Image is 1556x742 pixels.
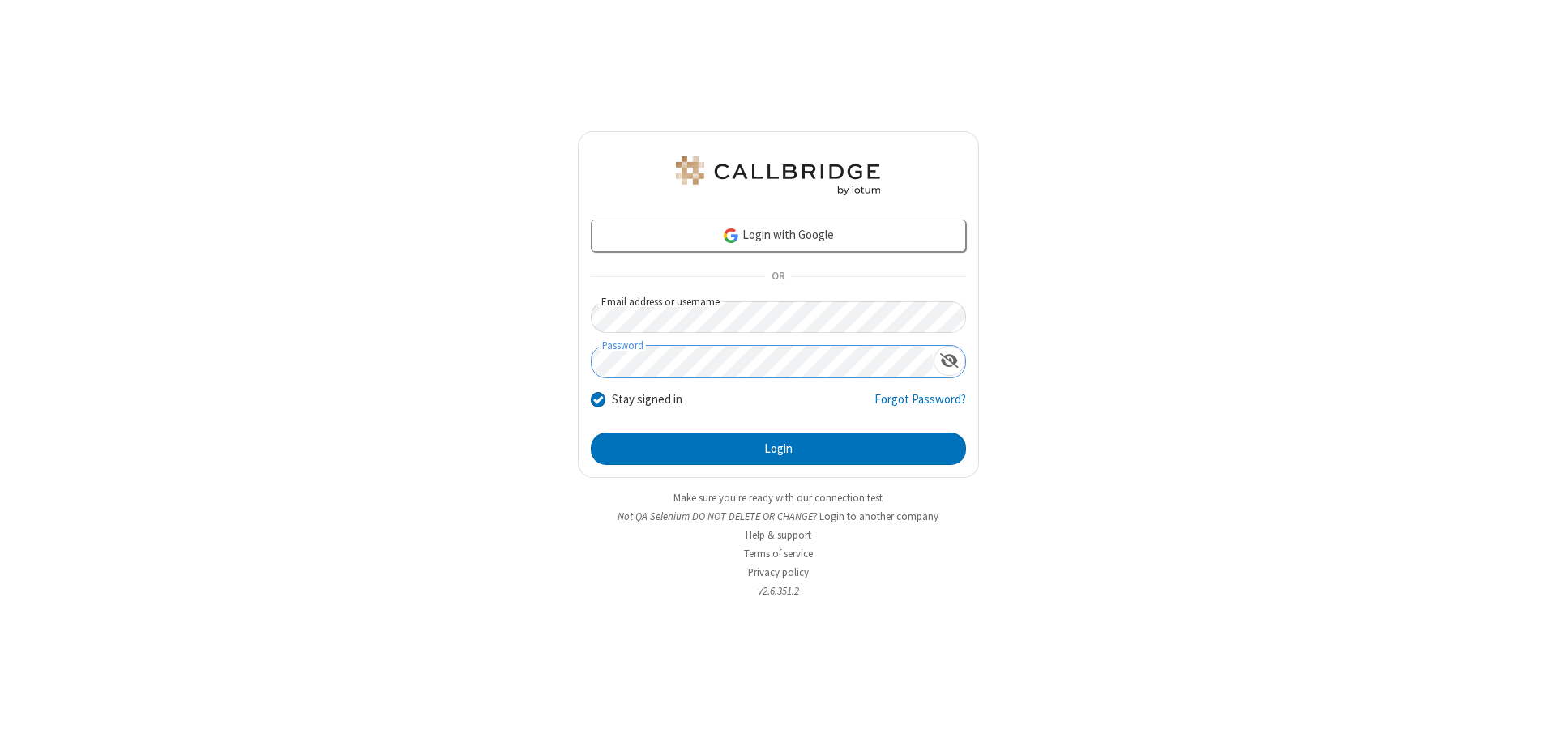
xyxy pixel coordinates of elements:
label: Stay signed in [612,390,682,409]
a: Make sure you're ready with our connection test [673,491,883,505]
div: Show password [934,346,965,376]
img: google-icon.png [722,227,740,245]
span: OR [765,266,791,288]
li: Not QA Selenium DO NOT DELETE OR CHANGE? [578,509,979,524]
button: Login [591,433,966,465]
a: Privacy policy [748,565,809,579]
input: Password [592,346,934,377]
a: Terms of service [744,547,813,561]
a: Forgot Password? [874,390,966,421]
a: Login with Google [591,220,966,252]
img: QA Selenium DO NOT DELETE OR CHANGE [673,156,883,195]
input: Email address or username [591,301,966,333]
a: Help & support [746,528,811,542]
li: v2.6.351.2 [578,583,979,599]
button: Login to another company [819,509,938,524]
